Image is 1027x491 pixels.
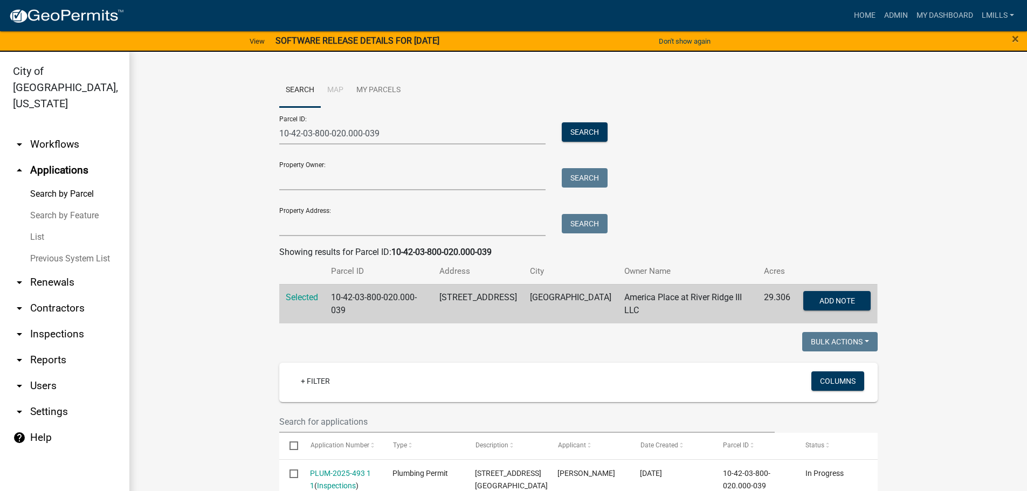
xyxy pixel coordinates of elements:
[13,276,26,289] i: arrow_drop_down
[795,433,877,459] datatable-header-cell: Status
[618,259,758,284] th: Owner Name
[1012,32,1019,45] button: Close
[640,469,662,478] span: 09/05/2025
[13,302,26,315] i: arrow_drop_down
[805,469,844,478] span: In Progress
[13,138,26,151] i: arrow_drop_down
[880,5,912,26] a: Admin
[433,259,523,284] th: Address
[382,433,465,459] datatable-header-cell: Type
[392,469,448,478] span: Plumbing Permit
[13,164,26,177] i: arrow_drop_up
[317,481,356,490] a: Inspections
[850,5,880,26] a: Home
[712,433,795,459] datatable-header-cell: Parcel ID
[523,284,618,323] td: [GEOGRAPHIC_DATA]
[654,32,715,50] button: Don't show again
[819,296,855,305] span: Add Note
[433,284,523,323] td: [STREET_ADDRESS]
[562,214,608,233] button: Search
[275,36,439,46] strong: SOFTWARE RELEASE DETAILS FOR [DATE]
[640,441,678,449] span: Date Created
[279,246,878,259] div: Showing results for Parcel ID:
[557,469,615,478] span: Missy Deddens
[13,379,26,392] i: arrow_drop_down
[618,284,758,323] td: America Place at River Ridge III LLC
[475,441,508,449] span: Description
[300,433,382,459] datatable-header-cell: Application Number
[279,433,300,459] datatable-header-cell: Select
[310,469,371,490] a: PLUM-2025-493 1 1
[547,433,630,459] datatable-header-cell: Applicant
[279,411,775,433] input: Search for applications
[811,371,864,391] button: Columns
[912,5,977,26] a: My Dashboard
[279,73,321,108] a: Search
[465,433,547,459] datatable-header-cell: Description
[13,328,26,341] i: arrow_drop_down
[13,354,26,366] i: arrow_drop_down
[286,292,318,302] a: Selected
[245,32,269,50] a: View
[557,441,585,449] span: Applicant
[13,431,26,444] i: help
[757,259,797,284] th: Acres
[723,469,770,490] span: 10-42-03-800-020.000-039
[1012,31,1019,46] span: ×
[310,441,369,449] span: Application Number
[350,73,407,108] a: My Parcels
[630,433,712,459] datatable-header-cell: Date Created
[803,291,871,310] button: Add Note
[325,284,433,323] td: 10-42-03-800-020.000-039
[325,259,433,284] th: Parcel ID
[391,247,492,257] strong: 10-42-03-800-020.000-039
[802,332,878,351] button: Bulk Actions
[723,441,749,449] span: Parcel ID
[392,441,406,449] span: Type
[977,5,1018,26] a: lmills
[292,371,339,391] a: + Filter
[13,405,26,418] i: arrow_drop_down
[562,122,608,142] button: Search
[523,259,618,284] th: City
[805,441,824,449] span: Status
[562,168,608,188] button: Search
[757,284,797,323] td: 29.306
